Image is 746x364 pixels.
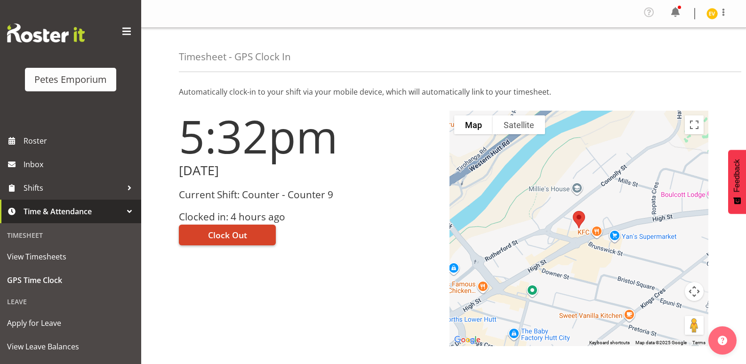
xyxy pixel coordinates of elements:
button: Drag Pegman onto the map to open Street View [685,316,704,335]
button: Clock Out [179,225,276,245]
a: GPS Time Clock [2,268,139,292]
span: View Leave Balances [7,340,134,354]
h2: [DATE] [179,163,438,178]
button: Show street map [454,115,493,134]
h3: Clocked in: 4 hours ago [179,211,438,222]
a: Apply for Leave [2,311,139,335]
span: Clock Out [208,229,247,241]
h4: Timesheet - GPS Clock In [179,51,291,62]
span: Feedback [733,159,741,192]
a: Open this area in Google Maps (opens a new window) [452,334,483,346]
h1: 5:32pm [179,111,438,162]
p: Automatically clock-in to your shift via your mobile device, which will automatically link to you... [179,86,708,97]
img: Google [452,334,483,346]
img: Rosterit website logo [7,24,85,42]
button: Feedback - Show survey [728,150,746,214]
img: help-xxl-2.png [718,336,727,345]
img: eva-vailini10223.jpg [706,8,718,19]
a: View Timesheets [2,245,139,268]
a: Terms (opens in new tab) [692,340,706,345]
button: Keyboard shortcuts [589,340,630,346]
span: Inbox [24,157,136,171]
button: Toggle fullscreen view [685,115,704,134]
span: Apply for Leave [7,316,134,330]
button: Show satellite imagery [493,115,545,134]
span: GPS Time Clock [7,273,134,287]
div: Timesheet [2,226,139,245]
a: View Leave Balances [2,335,139,358]
span: Roster [24,134,136,148]
h3: Current Shift: Counter - Counter 9 [179,189,438,200]
span: View Timesheets [7,250,134,264]
span: Map data ©2025 Google [635,340,687,345]
button: Map camera controls [685,282,704,301]
div: Petes Emporium [34,73,107,87]
span: Shifts [24,181,122,195]
span: Time & Attendance [24,204,122,218]
div: Leave [2,292,139,311]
